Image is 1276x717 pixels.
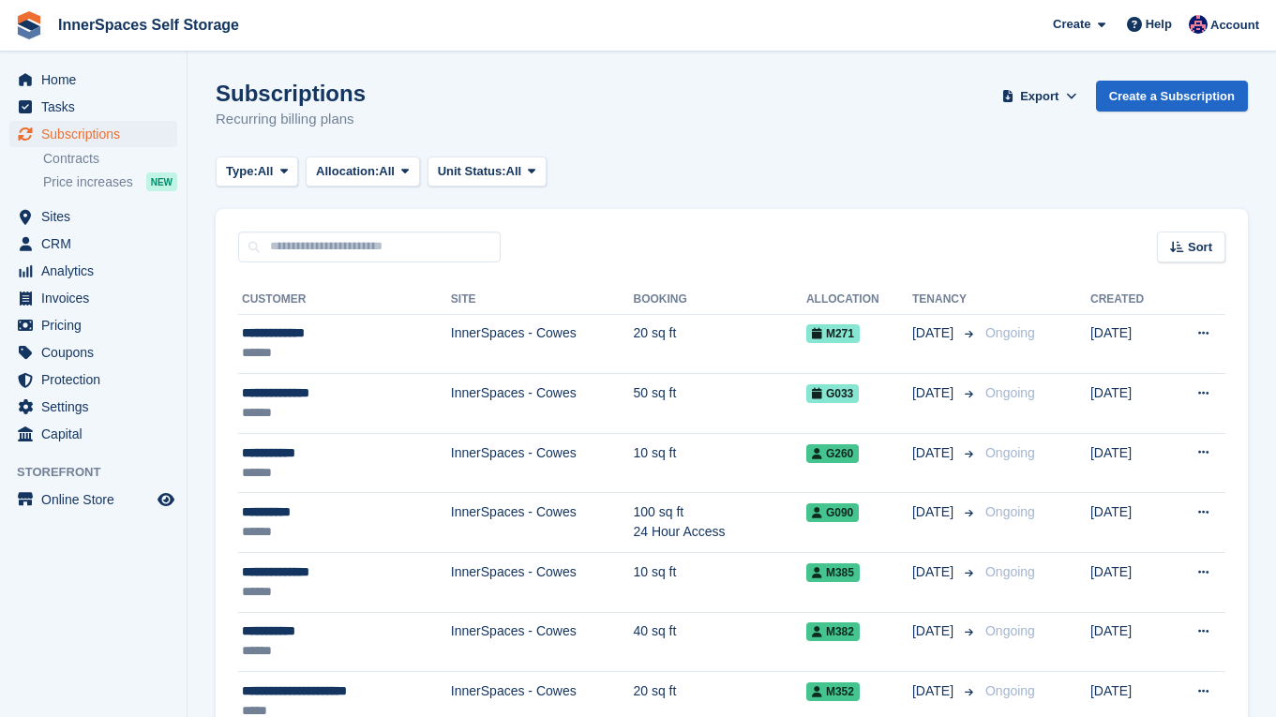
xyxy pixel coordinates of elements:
[41,203,154,230] span: Sites
[451,553,634,613] td: InnerSpaces - Cowes
[451,285,634,315] th: Site
[1189,15,1208,34] img: Dominic Hampson
[633,374,805,434] td: 50 sq ft
[1188,238,1212,257] span: Sort
[146,172,177,191] div: NEW
[9,94,177,120] a: menu
[985,325,1035,340] span: Ongoing
[43,172,177,192] a: Price increases NEW
[806,563,860,582] span: M385
[806,324,860,343] span: M271
[51,9,247,40] a: InnerSpaces Self Storage
[1020,87,1058,106] span: Export
[806,503,859,522] span: G090
[1053,15,1090,34] span: Create
[41,231,154,257] span: CRM
[1096,81,1248,112] a: Create a Subscription
[41,285,154,311] span: Invoices
[633,612,805,672] td: 40 sq ft
[912,502,957,522] span: [DATE]
[806,682,860,701] span: M352
[155,488,177,511] a: Preview store
[216,81,366,106] h1: Subscriptions
[226,162,258,181] span: Type:
[17,463,187,482] span: Storefront
[985,385,1035,400] span: Ongoing
[912,681,957,701] span: [DATE]
[438,162,506,181] span: Unit Status:
[985,445,1035,460] span: Ongoing
[9,231,177,257] a: menu
[806,384,859,403] span: G033
[912,285,978,315] th: Tenancy
[806,444,859,463] span: G260
[9,421,177,447] a: menu
[428,157,547,187] button: Unit Status: All
[1090,285,1168,315] th: Created
[41,339,154,366] span: Coupons
[998,81,1081,112] button: Export
[1090,493,1168,553] td: [DATE]
[9,366,177,393] a: menu
[9,394,177,420] a: menu
[9,203,177,230] a: menu
[41,121,154,147] span: Subscriptions
[451,612,634,672] td: InnerSpaces - Cowes
[1090,553,1168,613] td: [DATE]
[9,258,177,284] a: menu
[41,258,154,284] span: Analytics
[306,157,420,187] button: Allocation: All
[1210,16,1259,35] span: Account
[985,504,1035,519] span: Ongoing
[41,486,154,513] span: Online Store
[806,285,912,315] th: Allocation
[43,150,177,168] a: Contracts
[216,157,298,187] button: Type: All
[258,162,274,181] span: All
[41,394,154,420] span: Settings
[806,622,860,641] span: M382
[41,421,154,447] span: Capital
[379,162,395,181] span: All
[451,493,634,553] td: InnerSpaces - Cowes
[9,285,177,311] a: menu
[41,312,154,338] span: Pricing
[238,285,451,315] th: Customer
[9,121,177,147] a: menu
[912,621,957,641] span: [DATE]
[985,683,1035,698] span: Ongoing
[316,162,379,181] span: Allocation:
[9,312,177,338] a: menu
[451,433,634,493] td: InnerSpaces - Cowes
[912,443,957,463] span: [DATE]
[1090,612,1168,672] td: [DATE]
[9,339,177,366] a: menu
[912,383,957,403] span: [DATE]
[9,67,177,93] a: menu
[912,323,957,343] span: [DATE]
[985,623,1035,638] span: Ongoing
[985,564,1035,579] span: Ongoing
[1090,433,1168,493] td: [DATE]
[633,433,805,493] td: 10 sq ft
[633,285,805,315] th: Booking
[1146,15,1172,34] span: Help
[912,562,957,582] span: [DATE]
[633,314,805,374] td: 20 sq ft
[1090,374,1168,434] td: [DATE]
[451,374,634,434] td: InnerSpaces - Cowes
[15,11,43,39] img: stora-icon-8386f47178a22dfd0bd8f6a31ec36ba5ce8667c1dd55bd0f319d3a0aa187defe.svg
[1090,314,1168,374] td: [DATE]
[633,553,805,613] td: 10 sq ft
[9,486,177,513] a: menu
[451,314,634,374] td: InnerSpaces - Cowes
[41,94,154,120] span: Tasks
[41,366,154,393] span: Protection
[41,67,154,93] span: Home
[506,162,522,181] span: All
[216,109,366,130] p: Recurring billing plans
[633,493,805,553] td: 100 sq ft 24 Hour Access
[43,173,133,191] span: Price increases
